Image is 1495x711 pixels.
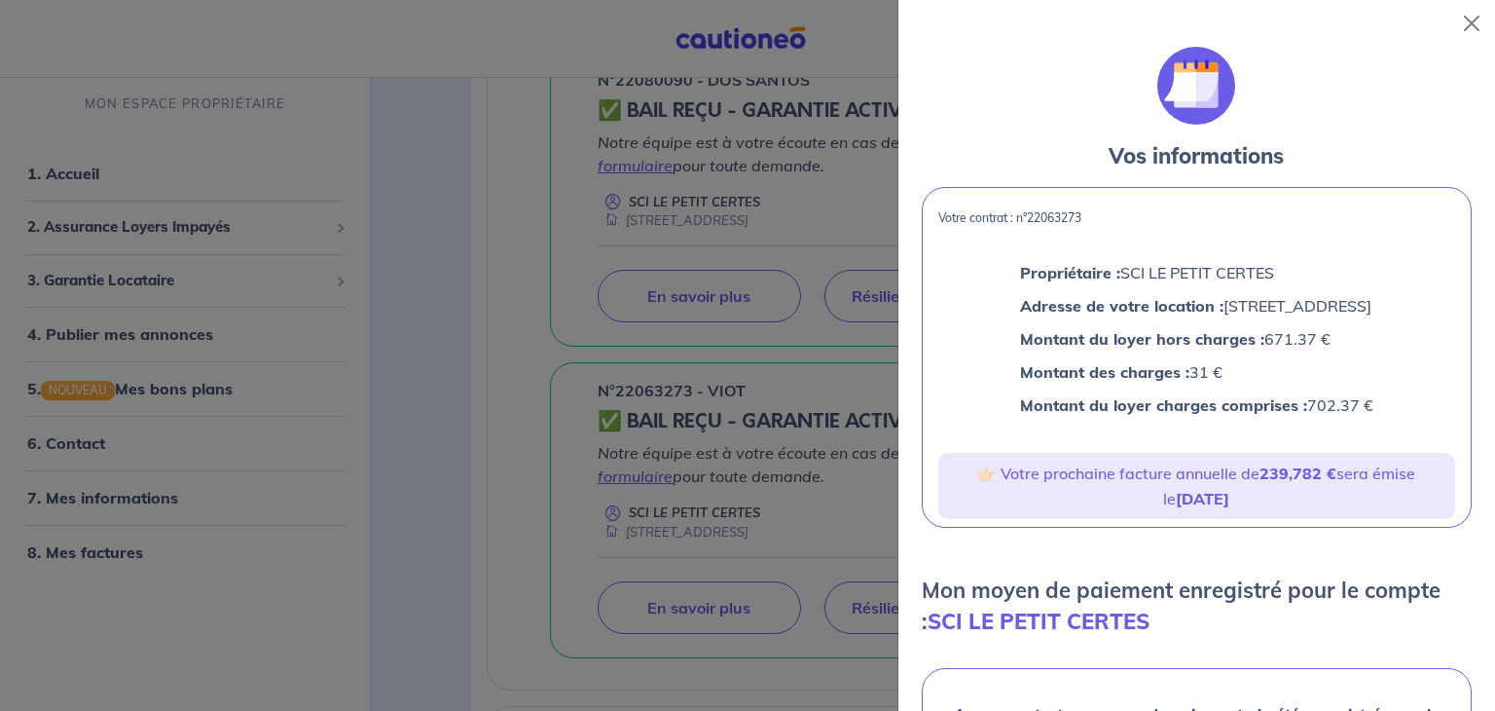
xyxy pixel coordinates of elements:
[1109,142,1284,169] strong: Vos informations
[1020,362,1189,382] strong: Montant des charges :
[938,211,1455,225] p: Votre contrat : n°22063273
[1020,296,1223,316] strong: Adresse de votre location :
[1020,326,1373,352] p: 671.37 €
[1020,260,1373,285] p: SCI LE PETIT CERTES
[1020,329,1264,349] strong: Montant du loyer hors charges :
[1176,489,1229,508] strong: [DATE]
[1259,464,1336,483] strong: 239,782 €
[1456,8,1487,39] button: Close
[1020,263,1120,282] strong: Propriétaire :
[928,608,1149,635] strong: SCI LE PETIT CERTES
[1020,359,1373,385] p: 31 €
[1020,293,1373,318] p: [STREET_ADDRESS]
[922,575,1472,637] p: Mon moyen de paiement enregistré pour le compte :
[1020,393,1373,418] p: 702.37 €
[946,461,1447,511] p: 👉🏻 Votre prochaine facture annuelle de sera émise le
[1020,395,1307,415] strong: Montant du loyer charges comprises :
[1157,47,1235,125] img: illu_calendar.svg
